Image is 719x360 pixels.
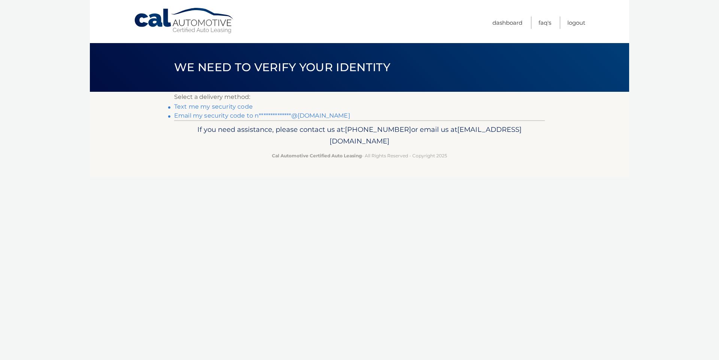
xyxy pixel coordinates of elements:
[174,103,253,110] a: Text me my security code
[179,152,540,160] p: - All Rights Reserved - Copyright 2025
[134,7,235,34] a: Cal Automotive
[174,92,545,102] p: Select a delivery method:
[539,16,551,29] a: FAQ's
[492,16,522,29] a: Dashboard
[567,16,585,29] a: Logout
[174,60,390,74] span: We need to verify your identity
[179,124,540,148] p: If you need assistance, please contact us at: or email us at
[345,125,411,134] span: [PHONE_NUMBER]
[272,153,362,158] strong: Cal Automotive Certified Auto Leasing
